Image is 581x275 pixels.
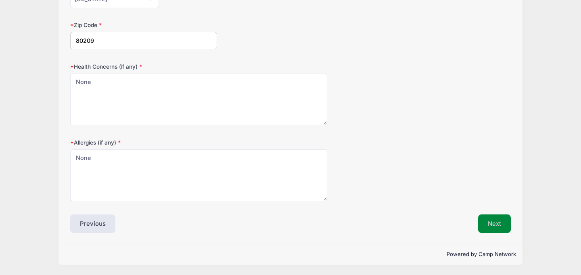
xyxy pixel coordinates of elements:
p: Powered by Camp Network [65,250,516,258]
input: xxxxx [70,32,217,49]
button: Previous [70,214,115,233]
label: Health Concerns (if any) [70,63,217,71]
label: Zip Code [70,21,217,29]
button: Next [478,214,511,233]
label: Allergies (if any) [70,139,217,147]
